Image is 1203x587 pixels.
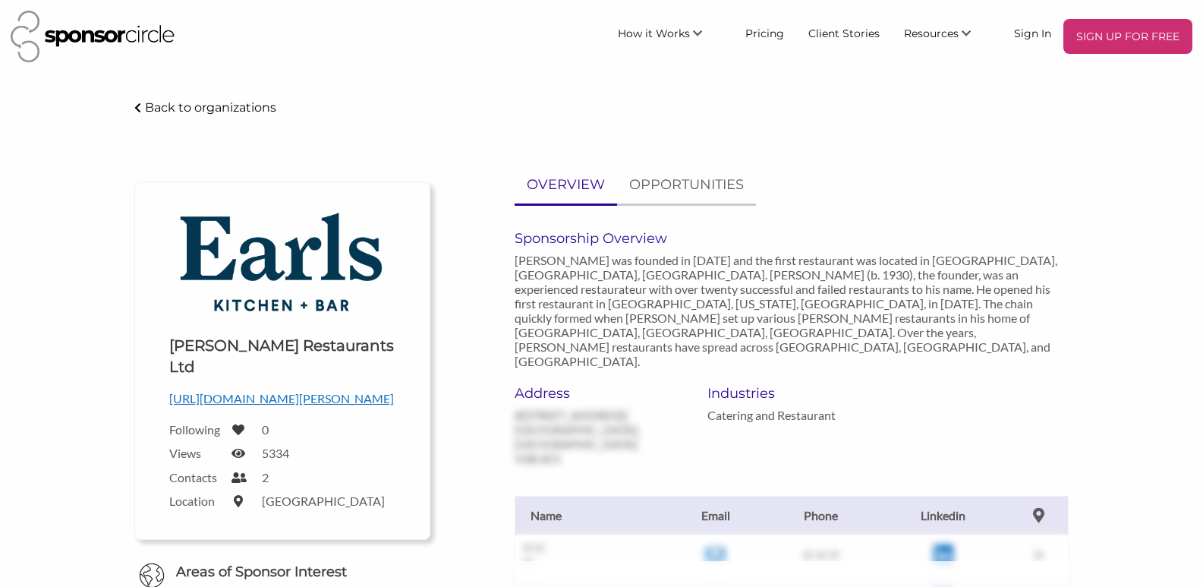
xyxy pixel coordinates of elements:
[169,205,395,323] img: Logo
[892,19,1002,54] li: Resources
[262,422,269,437] label: 0
[515,496,667,535] th: Name
[515,385,684,402] h6: Address
[11,11,175,62] img: Sponsor Circle Logo
[629,174,744,196] p: OPPORTUNITIES
[123,563,442,582] h6: Areas of Sponsor Interest
[796,19,892,46] a: Client Stories
[707,385,877,402] h6: Industries
[169,446,222,460] label: Views
[515,230,1068,247] h6: Sponsorship Overview
[262,470,269,484] label: 2
[1002,19,1063,46] a: Sign In
[169,335,395,377] h1: [PERSON_NAME] Restaurants Ltd
[169,389,395,409] p: [URL][DOMAIN_NAME][PERSON_NAME]
[527,174,605,196] p: OVERVIEW
[262,446,289,460] label: 5334
[169,422,222,437] label: Following
[1069,25,1186,48] p: SIGN UP FOR FREE
[169,494,222,508] label: Location
[618,27,690,40] span: How it Works
[262,494,385,508] label: [GEOGRAPHIC_DATA]
[904,27,959,40] span: Resources
[733,19,796,46] a: Pricing
[145,100,276,115] p: Back to organizations
[707,408,877,422] p: Catering and Restaurant
[515,253,1068,368] p: [PERSON_NAME] was founded in [DATE] and the first restaurant was located in [GEOGRAPHIC_DATA], [G...
[606,19,733,54] li: How it Works
[764,496,877,535] th: Phone
[667,496,764,535] th: Email
[169,470,222,484] label: Contacts
[877,496,1009,535] th: Linkedin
